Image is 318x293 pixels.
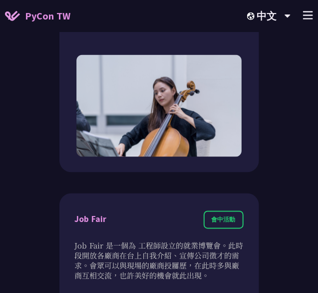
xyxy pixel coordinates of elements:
[75,241,244,281] p: Job Fair 是一個為 工程師設立的就業博覽會。此時段開放各廠商在台上自我介紹、宣傳公司徵才的需求。會眾可以與現場的廠商投屨歷，在此時多與廠商互相交流，也許美好的機會就此出現。
[5,11,20,21] img: Home icon of PyCon TW 2025
[247,12,257,20] img: Locale Icon
[5,3,70,28] a: PyCon TW
[25,8,70,23] span: PyCon TW
[204,211,244,229] div: 會中活動
[75,213,107,226] div: Job Fair
[76,55,242,156] img: PyNight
